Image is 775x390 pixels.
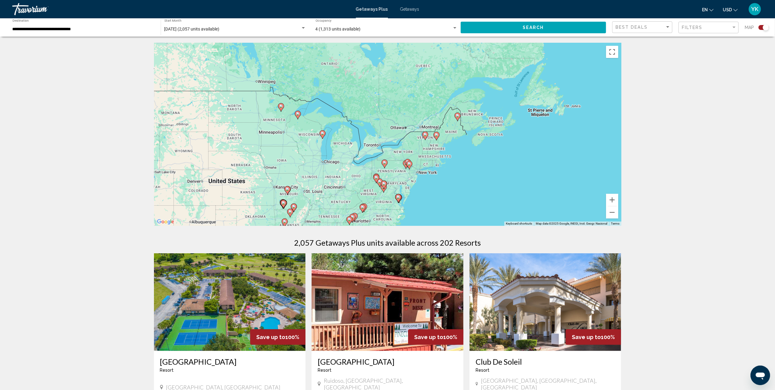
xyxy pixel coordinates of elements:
span: Resort [476,368,489,373]
span: Map data ©2025 Google, INEGI, Inst. Geogr. Nacional [536,222,607,225]
a: Terms [611,222,620,225]
iframe: Button to launch messaging window [751,366,770,385]
button: Change language [702,5,714,14]
button: Zoom in [606,194,618,206]
span: Best Deals [616,25,648,30]
a: [GEOGRAPHIC_DATA] [318,357,457,366]
span: [DATE] (2,057 units available) [164,27,220,31]
img: ii_leh1.jpg [154,253,306,351]
button: Search [461,22,606,33]
a: [GEOGRAPHIC_DATA] [160,357,300,366]
a: Getaways [400,7,419,12]
a: Travorium [12,3,350,15]
span: en [702,7,708,12]
span: Resort [318,368,331,373]
div: 100% [408,329,463,345]
div: 100% [566,329,621,345]
button: Toggle fullscreen view [606,46,618,58]
button: User Menu [747,3,763,16]
span: Filters [682,25,703,30]
span: USD [723,7,732,12]
span: Save up to [414,334,443,340]
button: Filter [678,21,739,34]
span: Save up to [572,334,601,340]
a: Getaways Plus [356,7,388,12]
img: Google [155,218,176,226]
span: Save up to [256,334,285,340]
button: Zoom out [606,206,618,218]
span: Map [745,23,754,32]
span: 4 (1,313 units available) [316,27,361,31]
h1: 2,057 Getaways Plus units available across 202 Resorts [294,238,481,247]
img: C616E01X.jpg [470,253,621,351]
a: Open this area in Google Maps (opens a new window) [155,218,176,226]
span: YK [751,6,759,12]
img: 0036O01X.jpg [312,253,463,351]
button: Keyboard shortcuts [506,222,532,226]
mat-select: Sort by [616,25,671,30]
span: Resort [160,368,174,373]
a: Club De Soleil [476,357,615,366]
button: Change currency [723,5,738,14]
div: 100% [250,329,305,345]
span: Search [523,25,544,30]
